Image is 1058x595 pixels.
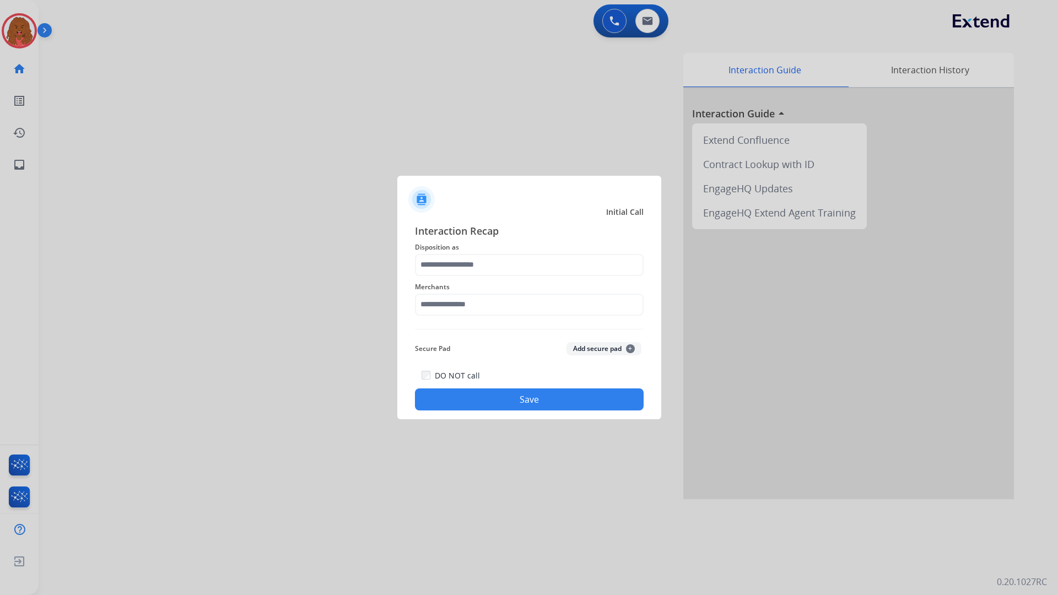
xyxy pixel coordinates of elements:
[415,342,450,355] span: Secure Pad
[606,207,644,218] span: Initial Call
[408,186,435,213] img: contactIcon
[626,344,635,353] span: +
[435,370,480,381] label: DO NOT call
[566,342,641,355] button: Add secure pad+
[415,280,644,294] span: Merchants
[415,388,644,410] button: Save
[415,241,644,254] span: Disposition as
[415,223,644,241] span: Interaction Recap
[997,575,1047,588] p: 0.20.1027RC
